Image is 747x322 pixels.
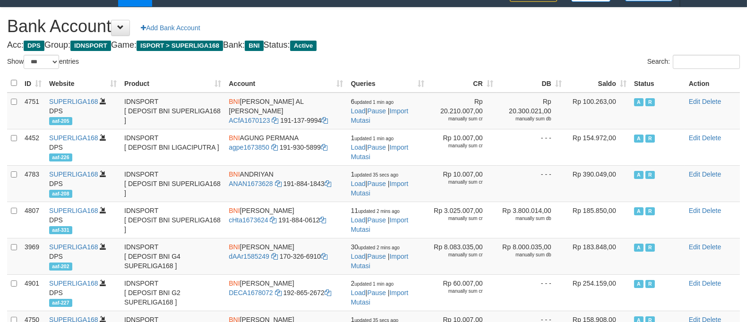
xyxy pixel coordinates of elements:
[137,41,223,51] span: ISPORT > SUPERLIGA168
[275,289,282,297] a: Copy DECA1678072 to clipboard
[225,74,347,93] th: Account: activate to sort column ascending
[367,289,386,297] a: Pause
[290,41,317,51] span: Active
[630,74,685,93] th: Status
[429,93,497,129] td: Rp 20.210.007,00
[229,180,273,187] a: ANAN1673628
[225,129,347,165] td: AGUNG PERMANA 191-930-5899
[702,280,721,287] a: Delete
[497,129,566,165] td: - - -
[7,55,79,69] label: Show entries
[120,129,225,165] td: IDNSPORT [ DEPOSIT BNI LIGACIPUTRA ]
[135,20,206,36] a: Add Bank Account
[225,238,347,274] td: [PERSON_NAME] 170-326-6910
[225,93,347,129] td: [PERSON_NAME] AL [PERSON_NAME] 191-137-9994
[120,238,225,274] td: IDNSPORT [ DEPOSIT BNI G4 SUPERLIGA168 ]
[501,252,551,258] div: manually sum db
[7,41,740,50] h4: Acc: Group: Game: Bank: Status:
[497,274,566,311] td: - - -
[429,165,497,202] td: Rp 10.007,00
[45,165,120,202] td: DPS
[501,215,551,222] div: manually sum db
[645,98,655,106] span: Running
[501,116,551,122] div: manually sum db
[351,134,394,142] span: 1
[497,202,566,238] td: Rp 3.800.014,00
[229,170,240,178] span: BNI
[275,180,282,187] a: Copy ANAN1673628 to clipboard
[351,289,408,306] a: Import Mutasi
[367,180,386,187] a: Pause
[689,280,700,287] a: Edit
[432,215,483,222] div: manually sum cr
[21,165,45,202] td: 4783
[229,134,240,142] span: BNI
[634,244,644,252] span: Active
[120,202,225,238] td: IDNSPORT [ DEPOSIT BNI SUPERLIGA168 ]
[497,93,566,129] td: Rp 20.300.021,00
[566,274,630,311] td: Rp 254.159,00
[351,253,408,270] a: Import Mutasi
[351,216,365,224] a: Load
[271,144,278,151] a: Copy agpe1673850 to clipboard
[566,129,630,165] td: Rp 154.972,00
[225,274,347,311] td: [PERSON_NAME] 192-865-2672
[429,274,497,311] td: Rp 60.007,00
[645,280,655,288] span: Running
[229,117,270,124] a: ACfA1670123
[351,216,408,233] a: Import Mutasi
[634,207,644,215] span: Active
[45,74,120,93] th: Website: activate to sort column ascending
[229,207,240,214] span: BNI
[45,129,120,165] td: DPS
[351,107,408,124] a: Import Mutasi
[229,253,269,260] a: dAAr1585249
[497,238,566,274] td: Rp 8.000.035,00
[49,190,72,198] span: aaf-208
[320,216,326,224] a: Copy 1918840612 to clipboard
[566,74,630,93] th: Saldo: activate to sort column ascending
[321,253,327,260] a: Copy 1703266910 to clipboard
[229,98,240,105] span: BNI
[272,117,278,124] a: Copy ACfA1670123 to clipboard
[689,134,700,142] a: Edit
[358,209,400,214] span: updated 2 mins ago
[120,93,225,129] td: IDNSPORT [ DEPOSIT BNI SUPERLIGA168 ]
[367,216,386,224] a: Pause
[229,280,240,287] span: BNI
[645,171,655,179] span: Running
[120,165,225,202] td: IDNSPORT [ DEPOSIT BNI SUPERLIGA168 ]
[358,245,400,250] span: updated 2 mins ago
[702,243,721,251] a: Delete
[689,170,700,178] a: Edit
[120,74,225,93] th: Product: activate to sort column ascending
[351,180,365,187] a: Load
[49,299,72,307] span: aaf-227
[432,143,483,149] div: manually sum cr
[270,216,276,224] a: Copy cHta1673624 to clipboard
[497,165,566,202] td: - - -
[49,170,98,178] a: SUPERLIGA168
[429,202,497,238] td: Rp 3.025.007,00
[354,136,394,141] span: updated 1 min ago
[49,226,72,234] span: aaf-331
[21,93,45,129] td: 4751
[432,116,483,122] div: manually sum cr
[351,107,365,115] a: Load
[120,274,225,311] td: IDNSPORT [ DEPOSIT BNI G2 SUPERLIGA168 ]
[702,98,721,105] a: Delete
[351,243,399,251] span: 30
[634,280,644,288] span: Active
[24,55,59,69] select: Showentries
[702,170,721,178] a: Delete
[432,179,483,186] div: manually sum cr
[685,74,740,93] th: Action
[702,134,721,142] a: Delete
[566,93,630,129] td: Rp 100.263,00
[645,244,655,252] span: Running
[367,253,386,260] a: Pause
[689,207,700,214] a: Edit
[566,202,630,238] td: Rp 185.850,00
[45,274,120,311] td: DPS
[229,243,240,251] span: BNI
